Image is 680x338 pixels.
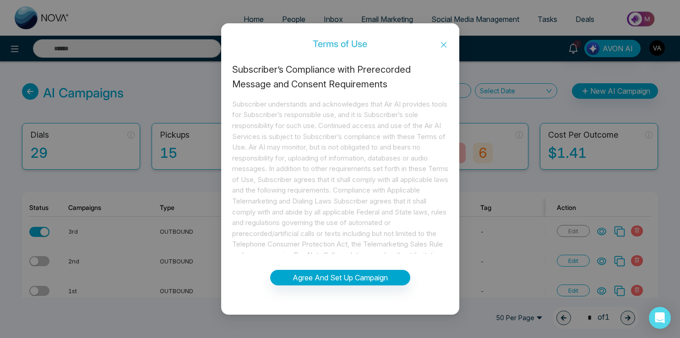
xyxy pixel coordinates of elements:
[649,307,671,329] div: Open Intercom Messenger
[232,99,448,254] div: Subscriber understands and acknowledges that Air AI provides tools for Subscriber’s responsible u...
[428,32,459,57] button: Close
[270,270,410,285] button: Agree And Set Up Campaign
[232,63,448,91] div: Subscriber’s Compliance with Prerecorded Message and Consent Requirements
[440,41,447,48] span: close
[221,39,459,49] div: Terms of Use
